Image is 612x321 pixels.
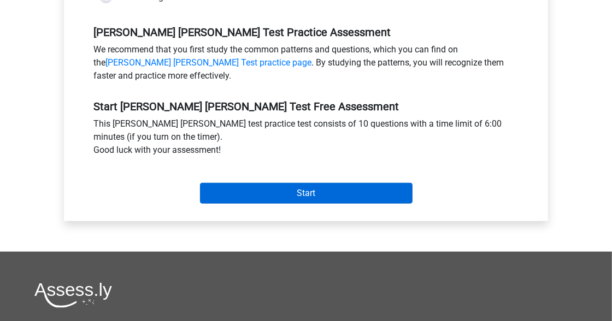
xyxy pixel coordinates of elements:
[93,100,519,113] h5: Start [PERSON_NAME] [PERSON_NAME] Test Free Assessment
[85,117,527,161] div: This [PERSON_NAME] [PERSON_NAME] test practice test consists of 10 questions with a time limit of...
[93,26,519,39] h5: [PERSON_NAME] [PERSON_NAME] Test Practice Assessment
[200,183,413,204] input: Start
[105,57,311,68] a: [PERSON_NAME] [PERSON_NAME] Test practice page
[85,43,527,87] div: We recommend that you first study the common patterns and questions, which you can find on the . ...
[34,282,112,308] img: Assessly logo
